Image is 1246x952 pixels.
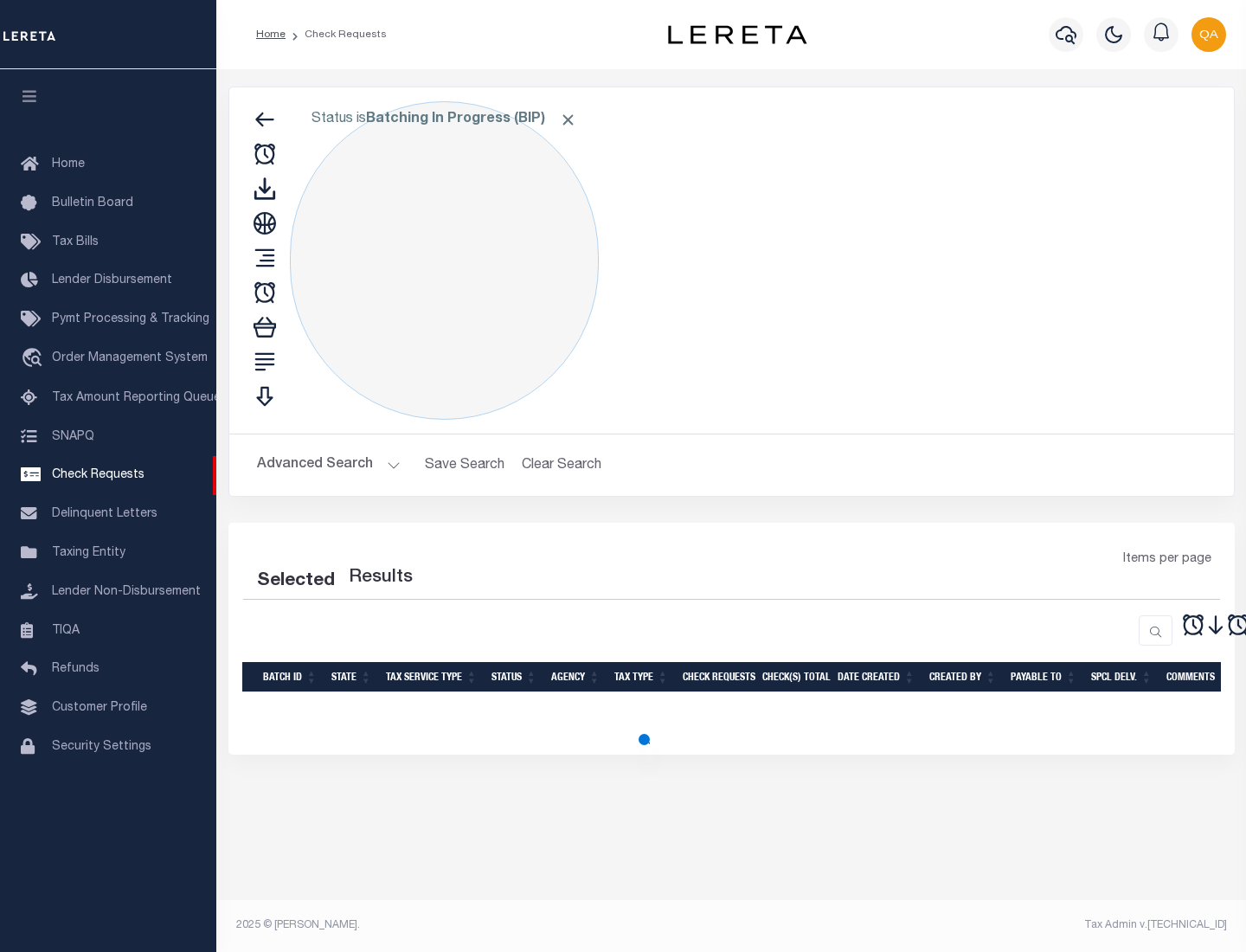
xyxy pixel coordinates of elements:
[1191,17,1226,52] img: svg+xml;base64,PHN2ZyB4bWxucz0iaHR0cDovL3d3dy53My5vcmcvMjAwMC9zdmciIHBvaW50ZXItZXZlbnRzPSJub25lIi...
[256,662,324,692] th: Batch Id
[52,158,85,170] span: Home
[286,27,387,42] li: Check Requests
[52,274,172,286] span: Lender Disbursement
[831,662,922,692] th: Date Created
[52,352,208,364] span: Order Management System
[324,662,379,692] th: State
[52,236,99,248] span: Tax Bills
[607,662,676,692] th: Tax Type
[290,101,599,420] div: Click to Edit
[922,662,1004,692] th: Created By
[668,25,806,44] img: logo-dark.svg
[52,702,147,714] span: Customer Profile
[676,662,755,692] th: Check Requests
[52,741,151,753] span: Security Settings
[515,448,609,482] button: Clear Search
[744,917,1227,933] div: Tax Admin v.[TECHNICAL_ID]
[559,111,577,129] span: Click to Remove
[52,624,80,636] span: TIQA
[52,663,100,675] span: Refunds
[1123,550,1211,569] span: Items per page
[52,547,125,559] span: Taxing Entity
[52,197,133,209] span: Bulletin Board
[1084,662,1159,692] th: Spcl Delv.
[52,313,209,325] span: Pymt Processing & Tracking
[755,662,831,692] th: Check(s) Total
[223,917,732,933] div: 2025 © [PERSON_NAME].
[366,113,577,126] b: Batching In Progress (BIP)
[52,430,94,442] span: SNAPQ
[257,568,335,595] div: Selected
[52,392,221,404] span: Tax Amount Reporting Queue
[544,662,607,692] th: Agency
[414,448,515,482] button: Save Search
[257,448,401,482] button: Advanced Search
[52,508,157,520] span: Delinquent Letters
[1159,662,1237,692] th: Comments
[485,662,544,692] th: Status
[256,29,286,40] a: Home
[349,564,413,592] label: Results
[21,348,48,370] i: travel_explore
[52,469,145,481] span: Check Requests
[379,662,485,692] th: Tax Service Type
[1004,662,1084,692] th: Payable To
[52,586,201,598] span: Lender Non-Disbursement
